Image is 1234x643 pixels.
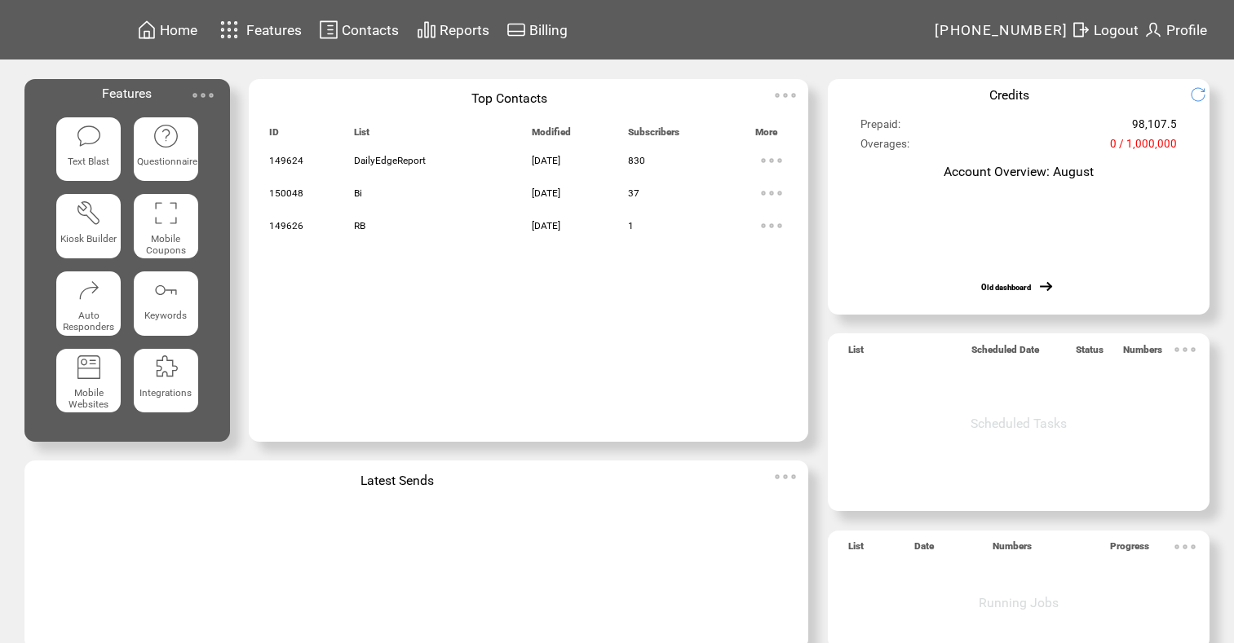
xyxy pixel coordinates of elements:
span: Integrations [139,387,192,399]
span: ID [269,126,279,145]
img: chart.svg [417,20,436,40]
a: Old dashboard [981,283,1031,292]
span: Billing [529,22,568,38]
span: [PHONE_NUMBER] [935,22,1068,38]
span: Keywords [144,310,187,321]
span: DailyEdgeReport [354,155,426,166]
img: ellypsis.svg [1169,531,1201,563]
a: Profile [1141,17,1210,42]
span: 149626 [269,220,303,231]
img: ellypsis.svg [755,144,788,177]
a: Auto Responders [56,271,121,336]
a: Keywords [134,271,198,336]
a: Mobile Coupons [134,194,198,258]
span: Numbers [1123,344,1162,363]
span: 830 [628,155,645,166]
img: ellypsis.svg [769,79,802,112]
span: Overages: [860,138,909,157]
span: Top Contacts [471,90,547,106]
img: keywords.svg [153,277,179,303]
img: ellypsis.svg [755,209,788,242]
a: Billing [504,17,570,42]
img: tool%201.svg [76,200,102,226]
a: Kiosk Builder [56,194,121,258]
img: ellypsis.svg [769,460,802,493]
span: Prepaid: [860,118,900,138]
span: 150048 [269,187,303,199]
span: Subscribers [628,126,679,145]
span: Features [246,22,302,38]
span: Mobile Websites [69,387,108,410]
span: Scheduled Tasks [971,416,1067,431]
img: exit.svg [1071,20,1090,40]
img: questionnaire.svg [153,123,179,149]
span: Auto Responders [63,310,114,333]
span: Bi [354,187,362,199]
span: 1 [628,220,634,231]
a: Contacts [316,17,401,42]
span: Latest Sends [360,473,434,488]
img: profile.svg [1143,20,1163,40]
span: Contacts [342,22,399,38]
a: Features [213,14,305,46]
span: Account Overview: August [944,164,1094,179]
span: Kiosk Builder [60,233,117,244]
span: List [848,344,864,363]
a: Text Blast [56,117,121,182]
img: contacts.svg [319,20,338,40]
span: Profile [1166,22,1207,38]
a: Integrations [134,349,198,413]
a: Home [135,17,200,42]
span: Home [160,22,197,38]
span: 0 / 1,000,000 [1110,138,1177,157]
img: mobile-websites.svg [76,354,102,380]
span: Date [914,540,934,559]
span: More [755,126,777,145]
img: ellypsis.svg [187,79,219,112]
a: Logout [1068,17,1141,42]
a: Reports [414,17,492,42]
span: Running Jobs [979,595,1059,610]
img: features.svg [215,16,244,43]
img: ellypsis.svg [1169,333,1201,366]
span: [DATE] [532,187,560,199]
span: RB [354,220,365,231]
span: Status [1076,344,1104,363]
span: Text Blast [68,156,109,167]
img: creidtcard.svg [506,20,526,40]
img: coupons.svg [153,200,179,226]
span: Numbers [993,540,1032,559]
span: Features [102,86,152,101]
span: 37 [628,187,639,199]
span: Credits [989,87,1029,103]
span: 98,107.5 [1132,118,1177,138]
span: Progress [1110,540,1149,559]
span: [DATE] [532,220,560,231]
span: [DATE] [532,155,560,166]
a: Mobile Websites [56,349,121,413]
img: home.svg [137,20,157,40]
span: Questionnaire [137,156,197,167]
span: Mobile Coupons [146,233,186,256]
span: List [354,126,369,145]
img: text-blast.svg [76,123,102,149]
span: Reports [440,22,489,38]
span: List [848,540,864,559]
span: Logout [1094,22,1139,38]
a: Questionnaire [134,117,198,182]
img: ellypsis.svg [755,177,788,209]
img: auto-responders.svg [76,277,102,303]
img: refresh.png [1190,86,1219,103]
img: integrations.svg [153,354,179,380]
span: 149624 [269,155,303,166]
span: Scheduled Date [971,344,1039,363]
span: Modified [532,126,571,145]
